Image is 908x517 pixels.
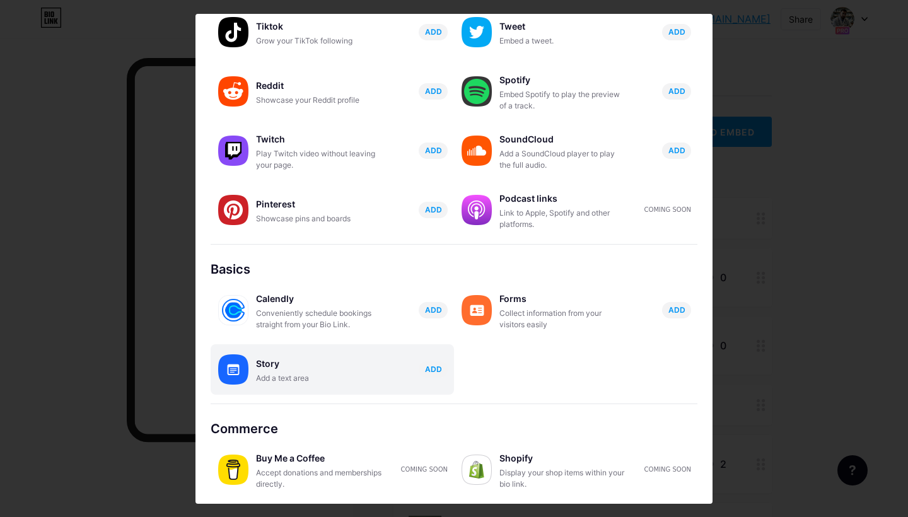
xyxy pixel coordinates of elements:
[499,89,626,112] div: Embed Spotify to play the preview of a track.
[462,195,492,225] img: podcastlinks
[256,290,382,308] div: Calendly
[218,195,248,225] img: pinterest
[218,455,248,485] img: buymeacoffee
[256,77,382,95] div: Reddit
[425,26,442,37] span: ADD
[668,305,685,315] span: ADD
[668,145,685,156] span: ADD
[256,195,382,213] div: Pinterest
[499,308,626,330] div: Collect information from your visitors easily
[462,136,492,166] img: soundcloud
[668,26,685,37] span: ADD
[499,71,626,89] div: Spotify
[499,35,626,47] div: Embed a tweet.
[668,86,685,96] span: ADD
[256,95,382,106] div: Showcase your Reddit profile
[425,86,442,96] span: ADD
[256,213,382,224] div: Showcase pins and boards
[425,305,442,315] span: ADD
[662,302,691,318] button: ADD
[256,308,382,330] div: Conveniently schedule bookings straight from your Bio Link.
[256,373,382,384] div: Add a text area
[401,465,448,474] div: Coming soon
[425,204,442,215] span: ADD
[462,76,492,107] img: spotify
[419,83,448,100] button: ADD
[499,131,626,148] div: SoundCloud
[644,465,691,474] div: Coming soon
[499,290,626,308] div: Forms
[425,145,442,156] span: ADD
[425,364,442,375] span: ADD
[218,136,248,166] img: twitch
[256,450,382,467] div: Buy Me a Coffee
[662,142,691,159] button: ADD
[218,295,248,325] img: calendly
[662,83,691,100] button: ADD
[419,361,448,378] button: ADD
[499,18,626,35] div: Tweet
[662,24,691,40] button: ADD
[462,295,492,325] img: forms
[499,450,626,467] div: Shopify
[256,467,382,490] div: Accept donations and memberships directly.
[218,76,248,107] img: reddit
[218,17,248,47] img: tiktok
[419,302,448,318] button: ADD
[218,354,248,385] img: story
[644,205,691,214] div: Coming soon
[419,142,448,159] button: ADD
[256,35,382,47] div: Grow your TikTok following
[499,467,626,490] div: Display your shop items within your bio link.
[256,131,382,148] div: Twitch
[462,17,492,47] img: twitter
[419,202,448,218] button: ADD
[499,148,626,171] div: Add a SoundCloud player to play the full audio.
[256,148,382,171] div: Play Twitch video without leaving your page.
[499,207,626,230] div: Link to Apple, Spotify and other platforms.
[256,18,382,35] div: Tiktok
[211,260,697,279] div: Basics
[499,190,626,207] div: Podcast links
[462,455,492,485] img: shopify
[419,24,448,40] button: ADD
[211,419,697,438] div: Commerce
[256,355,382,373] div: Story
